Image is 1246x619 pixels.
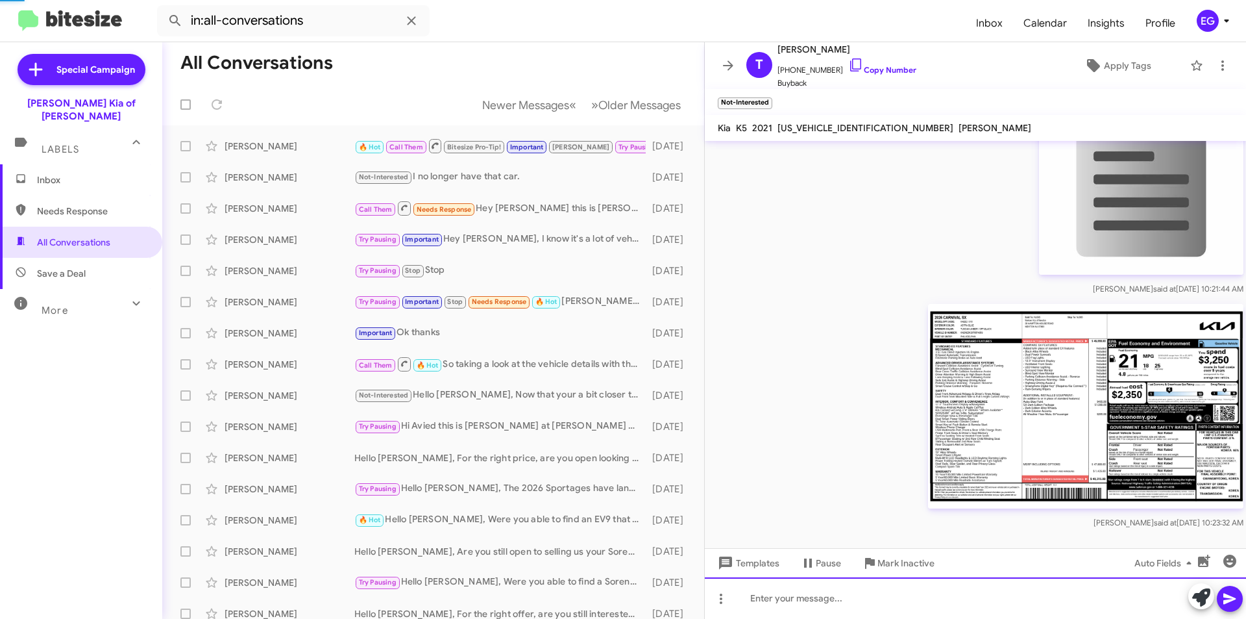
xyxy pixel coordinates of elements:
[1153,284,1176,294] span: said at
[405,235,439,244] span: Important
[718,122,731,134] span: Kia
[535,297,557,306] span: 🔥 Hot
[752,122,772,134] span: 2021
[225,171,354,184] div: [PERSON_NAME]
[646,202,694,215] div: [DATE]
[646,545,694,558] div: [DATE]
[354,138,646,154] div: Cool, just keep me posted
[42,144,79,155] span: Labels
[1135,5,1186,42] a: Profile
[1197,10,1219,32] div: EG
[37,236,110,249] span: All Conversations
[225,140,354,153] div: [PERSON_NAME]
[1077,5,1135,42] a: Insights
[1134,551,1197,575] span: Auto Fields
[1093,284,1243,294] span: [PERSON_NAME] [DATE] 10:21:44 AM
[474,92,584,118] button: Previous
[354,294,646,309] div: [PERSON_NAME] we will be at [GEOGRAPHIC_DATA] around 10am
[646,358,694,371] div: [DATE]
[510,143,544,151] span: Important
[42,305,68,316] span: More
[225,483,354,496] div: [PERSON_NAME]
[736,122,747,134] span: K5
[959,122,1031,134] span: [PERSON_NAME]
[417,205,472,214] span: Needs Response
[475,92,689,118] nav: Page navigation example
[359,485,397,493] span: Try Pausing
[1093,518,1243,527] span: [PERSON_NAME] [DATE] 10:23:32 AM
[225,545,354,558] div: [PERSON_NAME]
[37,173,147,186] span: Inbox
[225,202,354,215] div: [PERSON_NAME]
[646,296,694,309] div: [DATE]
[359,266,397,275] span: Try Pausing
[715,551,779,575] span: Templates
[755,55,763,75] span: T
[359,578,397,587] span: Try Pausing
[56,63,135,76] span: Special Campaign
[646,576,694,589] div: [DATE]
[354,545,646,558] div: Hello [PERSON_NAME], Are you still open to selling us your Sorento for the right price?
[354,170,646,184] div: I no longer have that car.
[359,391,409,399] span: Not-Interested
[37,267,86,280] span: Save a Deal
[354,419,646,434] div: Hi Avied this is [PERSON_NAME] at [PERSON_NAME] Kia of [PERSON_NAME]. Thanks again for being our ...
[705,551,790,575] button: Templates
[472,297,527,306] span: Needs Response
[359,422,397,431] span: Try Pausing
[777,42,916,57] span: [PERSON_NAME]
[389,143,423,151] span: Call Them
[225,389,354,402] div: [PERSON_NAME]
[646,264,694,277] div: [DATE]
[790,551,851,575] button: Pause
[1124,551,1207,575] button: Auto Fields
[552,143,610,151] span: [PERSON_NAME]
[1013,5,1077,42] span: Calendar
[848,65,916,75] a: Copy Number
[583,92,689,118] button: Next
[225,233,354,246] div: [PERSON_NAME]
[359,516,381,524] span: 🔥 Hot
[225,296,354,309] div: [PERSON_NAME]
[405,266,421,275] span: Stop
[646,420,694,433] div: [DATE]
[354,356,646,372] div: So taking a look at the vehicle details with the appraiser, it looks like we would be able to tra...
[18,54,145,85] a: Special Campaign
[646,171,694,184] div: [DATE]
[816,551,841,575] span: Pause
[359,143,381,151] span: 🔥 Hot
[646,140,694,153] div: [DATE]
[1039,70,1243,275] img: 9k=
[646,483,694,496] div: [DATE]
[718,97,772,109] small: Not-Interested
[417,361,439,370] span: 🔥 Hot
[777,77,916,90] span: Buyback
[405,297,439,306] span: Important
[1104,54,1151,77] span: Apply Tags
[966,5,1013,42] a: Inbox
[646,514,694,527] div: [DATE]
[354,263,646,278] div: Stop
[225,358,354,371] div: [PERSON_NAME]
[359,297,397,306] span: Try Pausing
[447,297,463,306] span: Stop
[354,232,646,247] div: Hey [PERSON_NAME], I know it's a lot of vehicles to sift through, but were you able to find a veh...
[225,514,354,527] div: [PERSON_NAME]
[37,205,147,218] span: Needs Response
[354,575,646,590] div: Hello [PERSON_NAME], Were you able to find a Sorento that fit your needs?
[646,233,694,246] div: [DATE]
[646,327,694,340] div: [DATE]
[618,143,656,151] span: Try Pausing
[928,304,1243,509] img: P6ptgHpZlYhfAAAAAElFTkSuQmCC
[180,53,333,73] h1: All Conversations
[359,205,393,214] span: Call Them
[354,200,646,216] div: Hey [PERSON_NAME] this is [PERSON_NAME] we spoke the other day can u call me at [PHONE_NUMBER]
[1051,54,1184,77] button: Apply Tags
[354,512,646,527] div: Hello [PERSON_NAME], Were you able to find an EV9 that fit your needs?
[225,420,354,433] div: [PERSON_NAME]
[851,551,945,575] button: Mark Inactive
[777,57,916,77] span: [PHONE_NUMBER]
